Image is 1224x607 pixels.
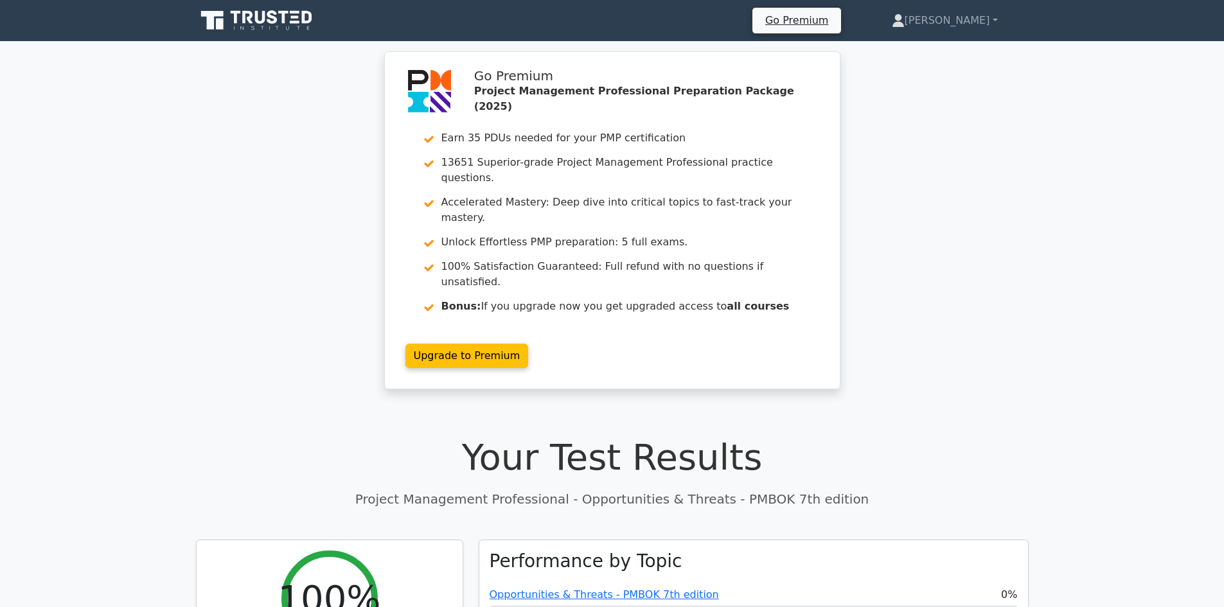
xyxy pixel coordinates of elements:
[758,12,836,29] a: Go Premium
[405,344,529,368] a: Upgrade to Premium
[861,8,1029,33] a: [PERSON_NAME]
[1001,587,1017,603] span: 0%
[196,435,1029,479] h1: Your Test Results
[490,588,719,601] a: Opportunities & Threats - PMBOK 7th edition
[490,550,682,572] h3: Performance by Topic
[196,489,1029,509] p: Project Management Professional - Opportunities & Threats - PMBOK 7th edition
